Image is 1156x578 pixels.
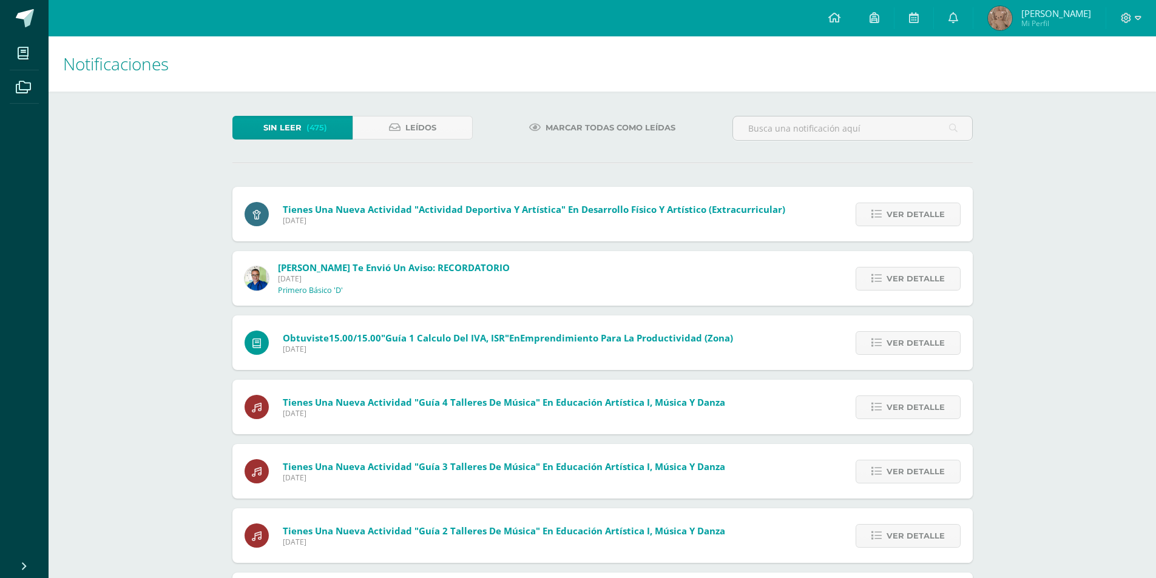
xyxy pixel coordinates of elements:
[278,274,510,284] span: [DATE]
[283,344,733,354] span: [DATE]
[283,460,725,472] span: Tienes una nueva actividad "Guía 3 Talleres de Música" En Educación Artística I, Música y Danza
[283,203,785,215] span: Tienes una nueva actividad "Actividad Deportiva y Artística" En Desarrollo Físico y Artístico (Ex...
[988,6,1012,30] img: 67a3ee5be09eb7eedf428c1a72d31e06.png
[283,525,725,537] span: Tienes una nueva actividad "Guía 2 Talleres de Música" En Educación Artística I, Música y Danza
[263,116,302,139] span: Sin leer
[733,116,972,140] input: Busca una notificación aquí
[887,460,945,483] span: Ver detalle
[546,116,675,139] span: Marcar todas como leídas
[283,215,785,226] span: [DATE]
[283,408,725,418] span: [DATE]
[405,116,436,139] span: Leídos
[283,332,733,344] span: Obtuviste en
[306,116,327,139] span: (475)
[283,396,725,408] span: Tienes una nueva actividad "Guía 4 Talleres de Música" En Educación Artística I, Música y Danza
[887,267,945,290] span: Ver detalle
[283,472,725,483] span: [DATE]
[329,332,381,344] span: 15.00/15.00
[245,266,269,291] img: 692ded2a22070436d299c26f70cfa591.png
[887,396,945,418] span: Ver detalle
[283,537,725,547] span: [DATE]
[887,332,945,354] span: Ver detalle
[278,286,343,295] p: Primero Básico 'D'
[520,332,733,344] span: Emprendimiento para la Productividad (Zona)
[353,116,473,139] a: Leídos
[1021,7,1091,19] span: [PERSON_NAME]
[232,116,353,139] a: Sin leer(475)
[278,261,510,274] span: [PERSON_NAME] te envió un aviso: RECORDATORIO
[63,52,169,75] span: Notificaciones
[887,525,945,547] span: Ver detalle
[1021,18,1091,29] span: Mi Perfil
[887,203,945,226] span: Ver detalle
[381,332,509,344] span: "Guía 1 Calculo del IVA, ISR"
[514,116,691,139] a: Marcar todas como leídas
